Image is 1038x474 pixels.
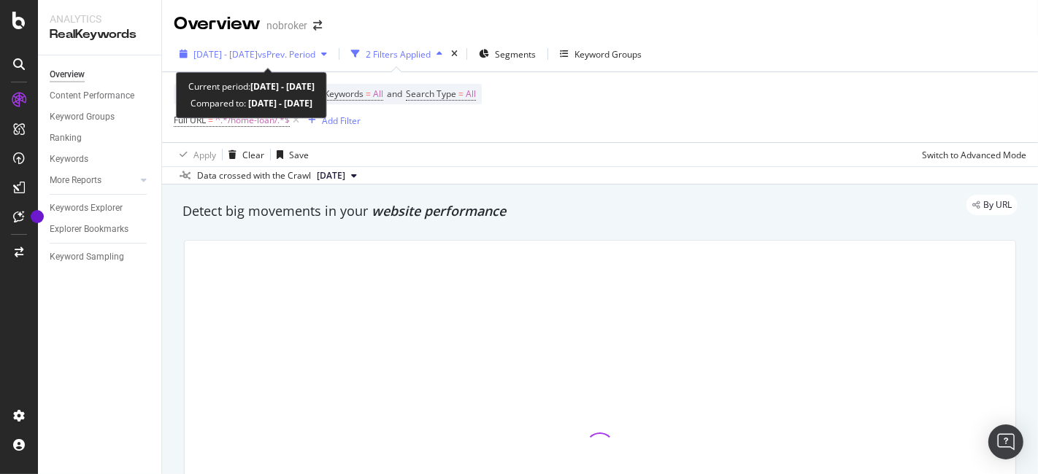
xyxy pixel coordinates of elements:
div: Keyword Groups [50,109,115,125]
div: Compared to: [191,96,312,112]
a: Keywords Explorer [50,201,151,216]
div: Content Performance [50,88,134,104]
div: Clear [242,149,264,161]
div: Current period: [188,79,315,96]
span: = [208,114,213,126]
a: More Reports [50,173,137,188]
a: Keyword Groups [50,109,151,125]
div: Apply [193,149,216,161]
button: Add Filter [302,112,361,129]
a: Content Performance [50,88,151,104]
div: Overview [174,12,261,36]
div: Open Intercom Messenger [988,424,1023,459]
div: Keywords [50,152,88,167]
div: More Reports [50,173,101,188]
button: Keyword Groups [554,42,647,66]
div: Add Filter [322,114,361,127]
button: [DATE] [311,167,363,184]
span: = [366,88,371,100]
span: All [466,84,476,104]
div: Switch to Advanced Mode [922,149,1026,161]
span: vs Prev. Period [258,48,315,61]
span: By URL [983,201,1012,209]
a: Keyword Sampling [50,249,151,265]
div: Data crossed with the Crawl [197,169,311,182]
div: arrow-right-arrow-left [313,20,322,31]
div: Analytics [50,12,150,26]
span: and [387,88,402,100]
div: Overview [50,67,85,82]
div: legacy label [966,195,1018,215]
span: All [373,84,383,104]
span: ^.*/home-loan/.*$ [215,110,290,131]
div: Keyword Groups [574,48,642,61]
div: Keywords Explorer [50,201,123,216]
button: 2 Filters Applied [345,42,448,66]
div: Save [289,149,309,161]
button: Apply [174,143,216,166]
button: [DATE] - [DATE]vsPrev. Period [174,42,333,66]
b: [DATE] - [DATE] [250,81,315,93]
button: Clear [223,143,264,166]
span: [DATE] - [DATE] [193,48,258,61]
button: Switch to Advanced Mode [916,143,1026,166]
span: 2025 Jul. 7th [317,169,345,182]
a: Explorer Bookmarks [50,222,151,237]
button: Segments [473,42,542,66]
span: Segments [495,48,536,61]
span: Search Type [406,88,456,100]
span: = [458,88,464,100]
button: Save [271,143,309,166]
a: Ranking [50,131,151,146]
div: Explorer Bookmarks [50,222,128,237]
span: Keywords [324,88,364,100]
b: [DATE] - [DATE] [246,98,312,110]
div: Tooltip anchor [31,210,44,223]
div: Keyword Sampling [50,249,124,265]
span: Full URL [174,114,206,126]
div: RealKeywords [50,26,150,43]
div: 2 Filters Applied [366,48,431,61]
div: Ranking [50,131,82,146]
a: Overview [50,67,151,82]
div: times [448,47,461,61]
div: nobroker [266,18,307,33]
a: Keywords [50,152,151,167]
